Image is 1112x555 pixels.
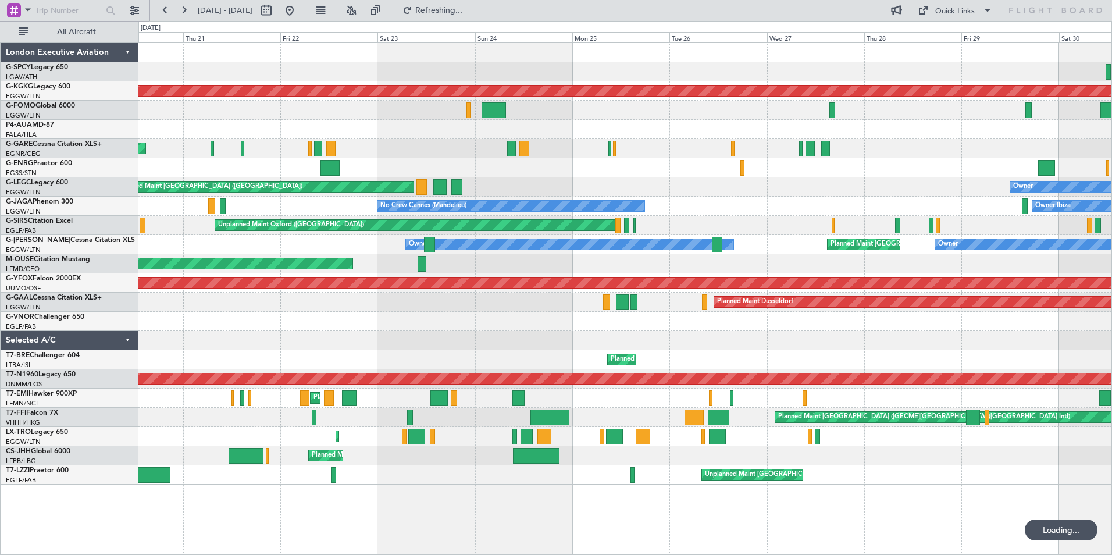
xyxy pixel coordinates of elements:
span: G-[PERSON_NAME] [6,237,70,244]
a: LFPB/LBG [6,457,36,465]
span: G-YFOX [6,275,33,282]
div: Mon 25 [572,32,669,42]
div: Owner [1013,178,1033,195]
span: T7-N1960 [6,371,38,378]
button: All Aircraft [13,23,126,41]
a: VHHH/HKG [6,418,40,427]
div: Quick Links [935,6,975,17]
a: G-SPCYLegacy 650 [6,64,68,71]
a: T7-LZZIPraetor 600 [6,467,69,474]
a: T7-FFIFalcon 7X [6,410,58,417]
input: Trip Number [35,2,102,19]
div: Loading... [1025,520,1097,540]
div: Tue 26 [669,32,767,42]
a: G-ENRGPraetor 600 [6,160,72,167]
a: G-GAALCessna Citation XLS+ [6,294,102,301]
span: T7-FFI [6,410,26,417]
span: CS-JHH [6,448,31,455]
span: [DATE] - [DATE] [198,5,252,16]
span: P4-AUA [6,122,32,129]
a: EGLF/FAB [6,322,36,331]
a: EGNR/CEG [6,150,41,158]
button: Refreshing... [397,1,467,20]
a: T7-EMIHawker 900XP [6,390,77,397]
a: LX-TROLegacy 650 [6,429,68,436]
span: G-SIRS [6,218,28,225]
a: G-FOMOGlobal 6000 [6,102,75,109]
a: UUMO/OSF [6,284,41,293]
div: Unplanned Maint [GEOGRAPHIC_DATA] ([GEOGRAPHIC_DATA]) [705,466,896,483]
span: G-LEGC [6,179,31,186]
a: DNMM/LOS [6,380,42,389]
div: Unplanned Maint Oxford ([GEOGRAPHIC_DATA]) [218,216,364,234]
a: EGGW/LTN [6,111,41,120]
span: T7-BRE [6,352,30,359]
a: M-OUSECitation Mustang [6,256,90,263]
div: Planned Maint [GEOGRAPHIC_DATA] ([GEOGRAPHIC_DATA] Intl) [778,408,972,426]
a: EGGW/LTN [6,437,41,446]
a: EGSS/STN [6,169,37,177]
span: G-VNOR [6,314,34,321]
a: EGGW/LTN [6,92,41,101]
span: G-SPCY [6,64,31,71]
a: EGGW/LTN [6,246,41,254]
span: G-GAAL [6,294,33,301]
div: Owner [409,236,429,253]
a: G-YFOXFalcon 2000EX [6,275,81,282]
span: G-KGKG [6,83,33,90]
div: Wed 27 [767,32,864,42]
span: G-ENRG [6,160,33,167]
div: [DATE] [141,23,161,33]
a: T7-BREChallenger 604 [6,352,80,359]
span: G-FOMO [6,102,35,109]
div: Fri 29 [961,32,1058,42]
button: Quick Links [912,1,998,20]
a: EGGW/LTN [6,188,41,197]
span: G-GARE [6,141,33,148]
a: P4-AUAMD-87 [6,122,54,129]
div: Sat 23 [377,32,475,42]
span: LX-TRO [6,429,31,436]
span: All Aircraft [30,28,123,36]
a: G-SIRSCitation Excel [6,218,73,225]
div: Planned Maint [PERSON_NAME] [313,389,411,407]
a: G-VNORChallenger 650 [6,314,84,321]
a: G-JAGAPhenom 300 [6,198,73,205]
a: G-KGKGLegacy 600 [6,83,70,90]
div: Planned Maint [GEOGRAPHIC_DATA] ([GEOGRAPHIC_DATA]) [119,178,302,195]
span: G-JAGA [6,198,33,205]
a: G-GARECessna Citation XLS+ [6,141,102,148]
a: G-LEGCLegacy 600 [6,179,68,186]
div: Planned Maint [GEOGRAPHIC_DATA] ([GEOGRAPHIC_DATA]) [831,236,1014,253]
div: Planned Maint Warsaw ([GEOGRAPHIC_DATA]) [611,351,751,368]
span: Refreshing... [415,6,464,15]
a: EGGW/LTN [6,207,41,216]
a: LFMN/NCE [6,399,40,408]
a: LFMD/CEQ [6,265,40,273]
a: LGAV/ATH [6,73,37,81]
span: M-OUSE [6,256,34,263]
a: EGLF/FAB [6,476,36,485]
div: Fri 22 [280,32,377,42]
a: EGLF/FAB [6,226,36,235]
div: Planned Maint Dusseldorf [717,293,793,311]
span: T7-LZZI [6,467,30,474]
div: Planned Maint [GEOGRAPHIC_DATA] ([GEOGRAPHIC_DATA]) [312,447,495,464]
span: T7-EMI [6,390,28,397]
div: No Crew Cannes (Mandelieu) [380,197,466,215]
div: Sun 24 [475,32,572,42]
a: CS-JHHGlobal 6000 [6,448,70,455]
div: Owner [938,236,958,253]
a: T7-N1960Legacy 650 [6,371,76,378]
a: LTBA/ISL [6,361,32,369]
div: Owner Ibiza [1035,197,1071,215]
a: FALA/HLA [6,130,37,139]
div: Thu 21 [183,32,280,42]
a: EGGW/LTN [6,303,41,312]
a: G-[PERSON_NAME]Cessna Citation XLS [6,237,135,244]
div: Thu 28 [864,32,961,42]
